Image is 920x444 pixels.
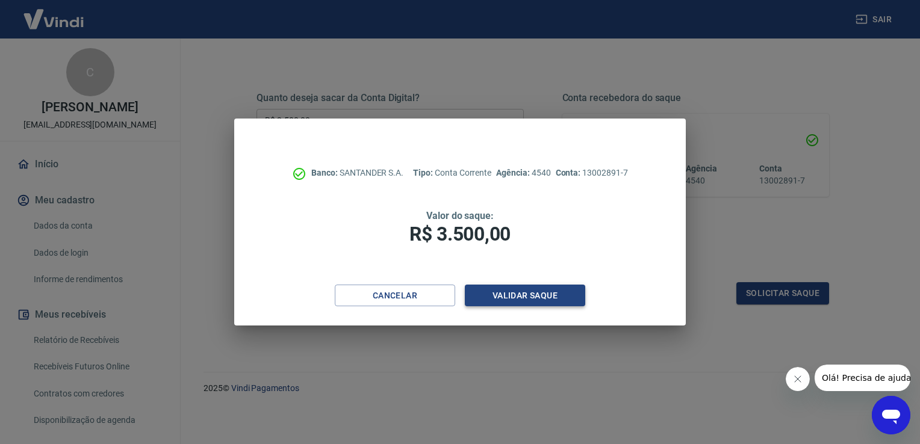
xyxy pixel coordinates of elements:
[815,365,910,391] iframe: Mensagem da empresa
[409,223,511,245] span: R$ 3.500,00
[413,168,435,177] span: Tipo:
[496,167,550,179] p: 4540
[7,8,101,18] span: Olá! Precisa de ajuda?
[556,168,583,177] span: Conta:
[556,167,628,179] p: 13002891-7
[465,285,585,307] button: Validar saque
[872,396,910,434] iframe: Botão para abrir a janela de mensagens
[426,210,494,221] span: Valor do saque:
[786,367,810,391] iframe: Fechar mensagem
[496,168,532,177] span: Agência:
[335,285,455,307] button: Cancelar
[413,167,491,179] p: Conta Corrente
[311,167,403,179] p: SANTANDER S.A.
[311,168,340,177] span: Banco:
